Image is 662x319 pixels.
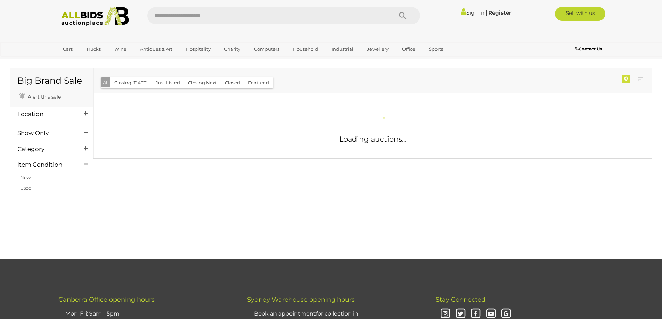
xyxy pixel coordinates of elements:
[385,7,420,24] button: Search
[461,9,484,16] a: Sign In
[184,77,221,88] button: Closing Next
[57,7,133,26] img: Allbids.com.au
[555,7,605,21] a: Sell with us
[58,43,77,55] a: Cars
[488,9,511,16] a: Register
[221,77,244,88] button: Closed
[17,91,63,101] a: Alert this sale
[288,43,322,55] a: Household
[362,43,393,55] a: Jewellery
[244,77,273,88] button: Featured
[17,161,73,168] h4: Item Condition
[622,75,630,83] div: 0
[575,46,602,51] b: Contact Us
[485,9,487,16] span: |
[152,77,184,88] button: Just Listed
[136,43,177,55] a: Antiques & Art
[17,146,73,152] h4: Category
[575,45,604,53] a: Contact Us
[26,94,61,100] span: Alert this sale
[220,43,245,55] a: Charity
[17,130,73,136] h4: Show Only
[327,43,358,55] a: Industrial
[58,296,155,303] span: Canberra Office opening hours
[17,76,87,86] h1: Big Brand Sale
[254,310,316,317] u: Book an appointment
[82,43,105,55] a: Trucks
[339,135,406,143] span: Loading auctions...
[58,55,117,66] a: [GEOGRAPHIC_DATA]
[247,296,355,303] span: Sydney Warehouse opening hours
[20,175,31,180] a: New
[436,296,485,303] span: Stay Connected
[110,43,131,55] a: Wine
[110,77,152,88] button: Closing [DATE]
[250,43,284,55] a: Computers
[17,111,73,117] h4: Location
[424,43,448,55] a: Sports
[398,43,420,55] a: Office
[20,185,32,191] a: Used
[181,43,215,55] a: Hospitality
[101,77,111,87] button: All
